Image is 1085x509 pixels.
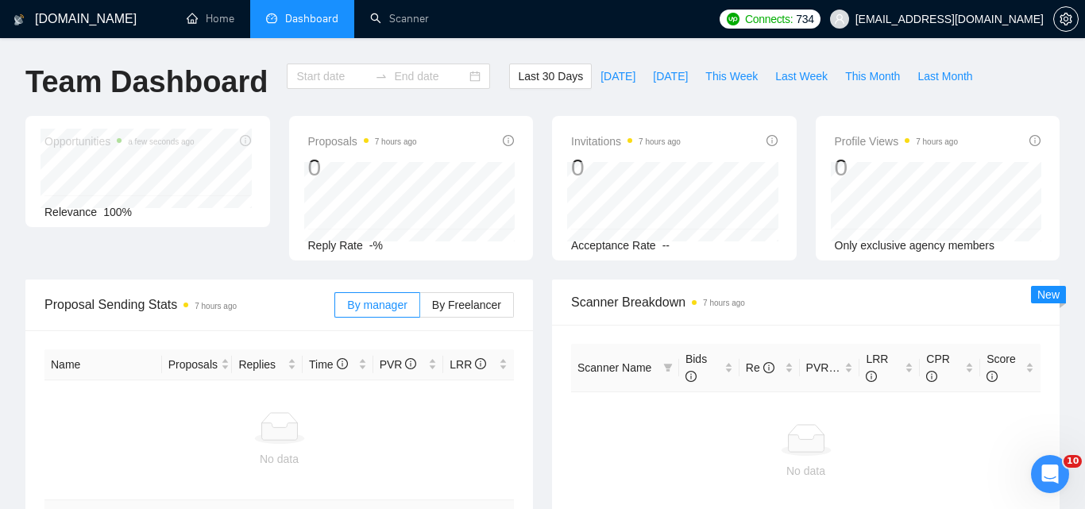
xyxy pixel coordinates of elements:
[432,299,501,311] span: By Freelancer
[44,206,97,218] span: Relevance
[796,10,813,28] span: 734
[347,299,407,311] span: By manager
[697,64,766,89] button: This Week
[577,361,651,374] span: Scanner Name
[518,67,583,85] span: Last 30 Days
[14,7,25,33] img: logo
[308,239,363,252] span: Reply Rate
[835,152,959,183] div: 0
[266,13,277,24] span: dashboard
[745,10,793,28] span: Connects:
[394,67,466,85] input: End date
[503,135,514,146] span: info-circle
[909,64,981,89] button: Last Month
[685,371,697,382] span: info-circle
[834,13,845,25] span: user
[806,361,844,374] span: PVR
[1054,13,1078,25] span: setting
[450,358,486,371] span: LRR
[308,132,417,151] span: Proposals
[1029,135,1041,146] span: info-circle
[309,358,347,371] span: Time
[866,371,877,382] span: info-circle
[509,64,592,89] button: Last 30 Days
[238,356,284,373] span: Replies
[571,152,681,183] div: 0
[653,67,688,85] span: [DATE]
[987,371,998,382] span: info-circle
[375,70,388,83] span: to
[51,450,508,468] div: No data
[987,353,1016,383] span: Score
[308,152,417,183] div: 0
[916,137,958,146] time: 7 hours ago
[600,67,635,85] span: [DATE]
[746,361,774,374] span: Re
[571,292,1041,312] span: Scanner Breakdown
[1031,455,1069,493] iframe: Intercom live chat
[836,64,909,89] button: This Month
[866,353,888,383] span: LRR
[577,462,1034,480] div: No data
[375,137,417,146] time: 7 hours ago
[644,64,697,89] button: [DATE]
[475,358,486,369] span: info-circle
[660,356,676,380] span: filter
[285,12,338,25] span: Dashboard
[663,363,673,372] span: filter
[835,132,959,151] span: Profile Views
[405,358,416,369] span: info-circle
[1053,6,1079,32] button: setting
[168,356,218,373] span: Proposals
[727,13,739,25] img: upwork-logo.png
[766,64,836,89] button: Last Week
[162,349,233,380] th: Proposals
[296,67,369,85] input: Start date
[1037,288,1060,301] span: New
[592,64,644,89] button: [DATE]
[775,67,828,85] span: Last Week
[835,239,995,252] span: Only exclusive agency members
[845,67,900,85] span: This Month
[187,12,234,25] a: homeHome
[571,239,656,252] span: Acceptance Rate
[103,206,132,218] span: 100%
[25,64,268,101] h1: Team Dashboard
[232,349,303,380] th: Replies
[926,353,950,383] span: CPR
[337,358,348,369] span: info-circle
[380,358,417,371] span: PVR
[375,70,388,83] span: swap-right
[1064,455,1082,468] span: 10
[917,67,972,85] span: Last Month
[926,371,937,382] span: info-circle
[763,362,774,373] span: info-circle
[685,353,707,383] span: Bids
[195,302,237,310] time: 7 hours ago
[369,239,383,252] span: -%
[662,239,670,252] span: --
[44,349,162,380] th: Name
[639,137,681,146] time: 7 hours ago
[571,132,681,151] span: Invitations
[705,67,758,85] span: This Week
[766,135,778,146] span: info-circle
[1053,13,1079,25] a: setting
[703,299,745,307] time: 7 hours ago
[370,12,429,25] a: searchScanner
[44,295,334,314] span: Proposal Sending Stats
